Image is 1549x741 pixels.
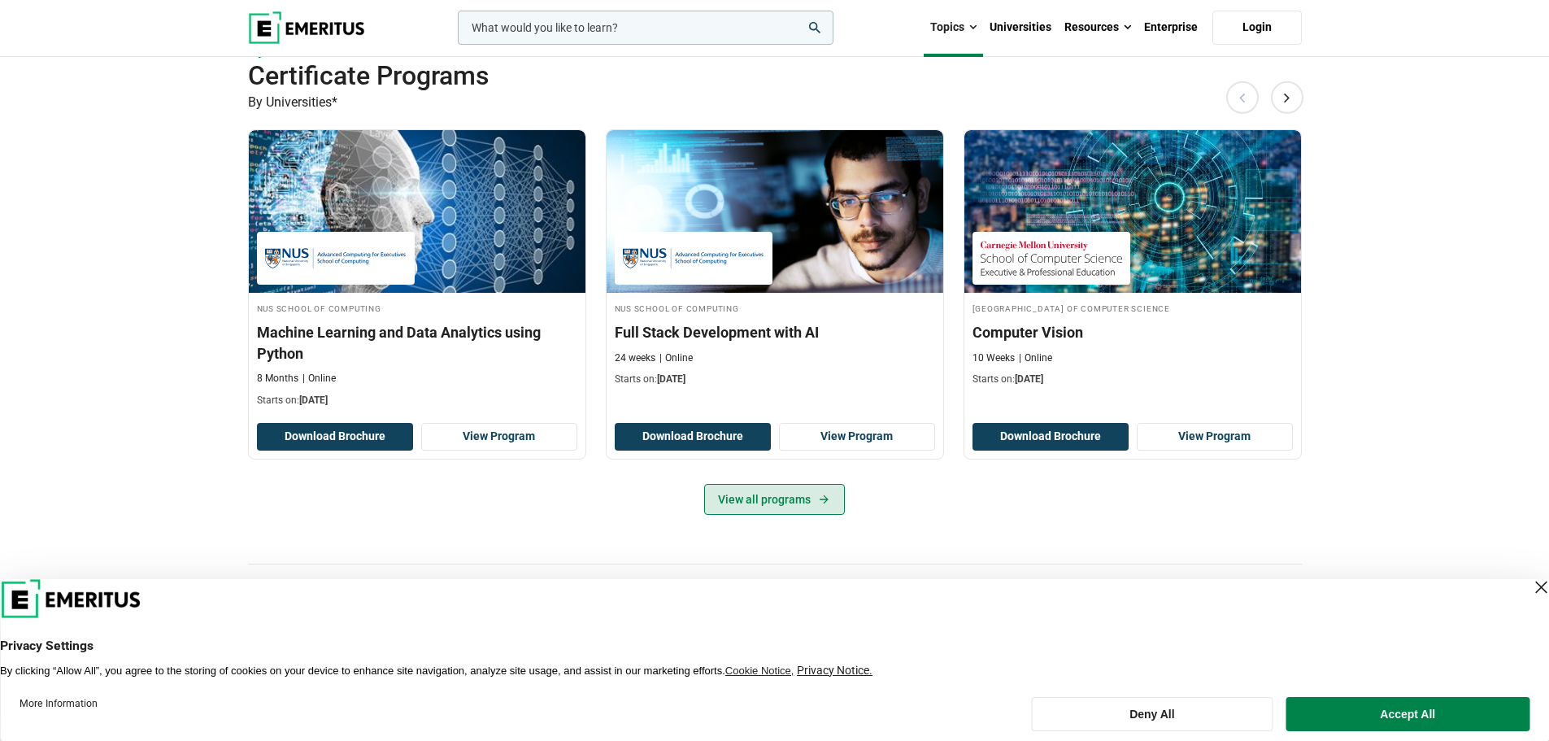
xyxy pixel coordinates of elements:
[257,372,298,386] p: 8 Months
[623,240,764,277] img: NUS School of Computing
[421,423,577,451] a: View Program
[964,130,1301,395] a: Technology Course by Carnegie Mellon University School of Computer Science - February 26, 2026 Ca...
[248,92,1302,113] p: By Universities*
[248,59,1196,92] h2: Certificate Programs
[1015,373,1043,385] span: [DATE]
[1271,81,1303,113] button: Next
[615,373,935,386] p: Starts on:
[257,423,413,451] button: Download Brochure
[265,240,407,277] img: NUS School of Computing
[657,373,685,385] span: [DATE]
[972,351,1015,365] p: 10 Weeks
[981,240,1122,277] img: Carnegie Mellon University School of Computer Science
[972,423,1129,451] button: Download Brochure
[659,351,693,365] p: Online
[972,322,1293,342] h3: Computer Vision
[607,130,943,395] a: Coding Course by NUS School of Computing - September 30, 2025 NUS School of Computing NUS School ...
[972,373,1293,386] p: Starts on:
[302,372,336,386] p: Online
[615,322,935,342] h3: Full Stack Development with AI
[249,130,585,293] img: Machine Learning and Data Analytics using Python | Online AI and Machine Learning Course
[615,351,655,365] p: 24 weeks
[1226,81,1259,113] button: Previous
[1212,11,1302,45] a: Login
[615,423,771,451] button: Download Brochure
[1137,423,1293,451] a: View Program
[257,301,577,315] h4: NUS School of Computing
[249,130,585,416] a: AI and Machine Learning Course by NUS School of Computing - September 30, 2025 NUS School of Comp...
[615,301,935,315] h4: NUS School of Computing
[607,130,943,293] img: Full Stack Development with AI | Online Coding Course
[458,11,833,45] input: woocommerce-product-search-field-0
[1019,351,1052,365] p: Online
[972,301,1293,315] h4: [GEOGRAPHIC_DATA] of Computer Science
[779,423,935,451] a: View Program
[257,322,577,363] h3: Machine Learning and Data Analytics using Python
[964,130,1301,293] img: Computer Vision | Online Technology Course
[299,394,328,406] span: [DATE]
[257,394,577,408] p: Starts on:
[704,484,845,515] a: View all programs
